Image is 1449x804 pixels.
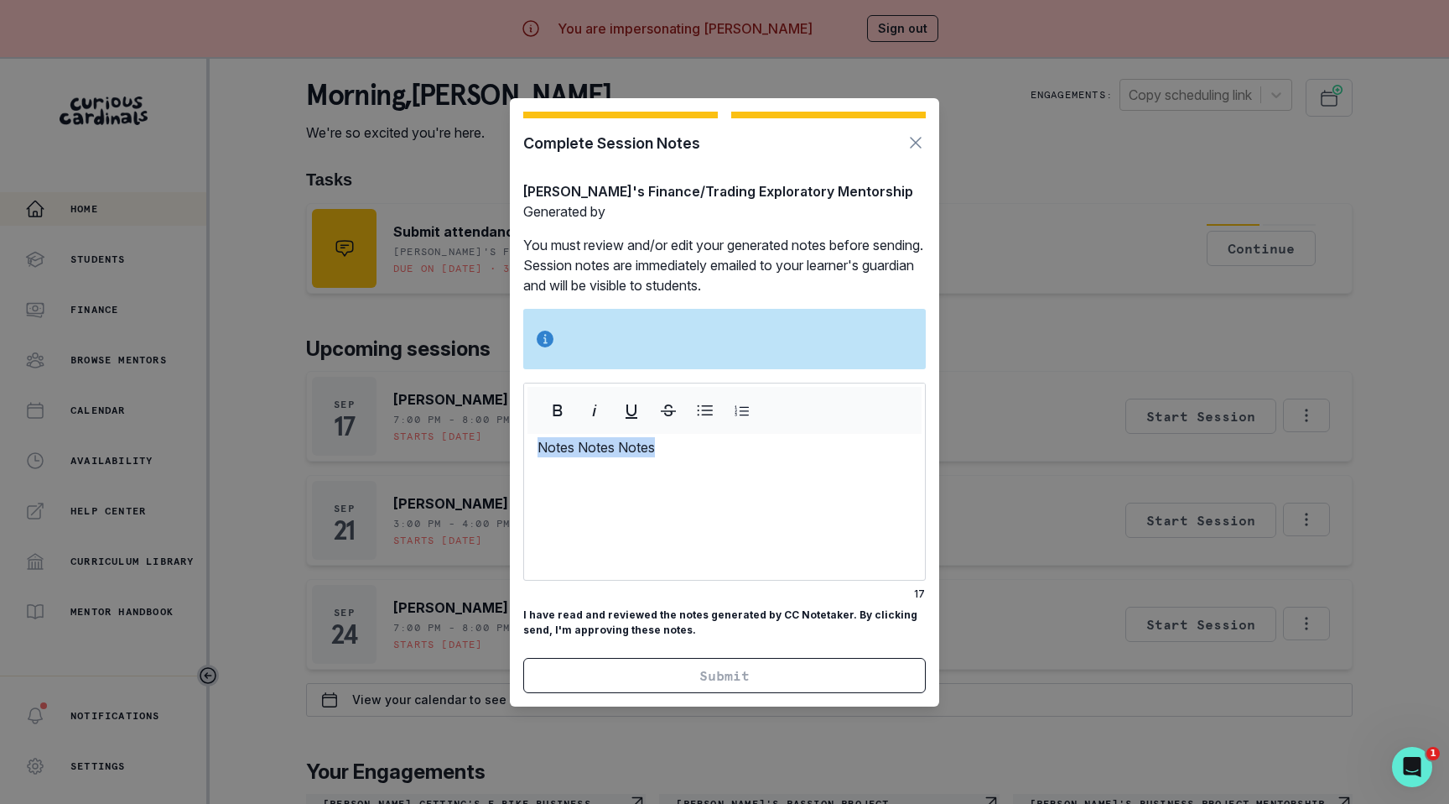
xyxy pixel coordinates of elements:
[1392,747,1432,787] iframe: Intercom live chat
[906,132,926,154] button: Button to close modal
[1426,747,1440,760] span: 1
[914,587,925,602] p: 17
[523,201,926,222] p: Generated by
[523,658,926,693] button: Submit
[523,608,926,638] p: I have read and reviewed the notes generated by CC Notetaker. By clicking send, I'm approving the...
[523,181,926,201] p: [PERSON_NAME]'s Finance/Trading Exploratory Mentorship
[523,132,700,154] p: Complete Session Notes
[523,235,926,295] p: You must review and/or edit your generated notes before sending. Session notes are immediately em...
[538,437,911,457] p: Notes Notes Notes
